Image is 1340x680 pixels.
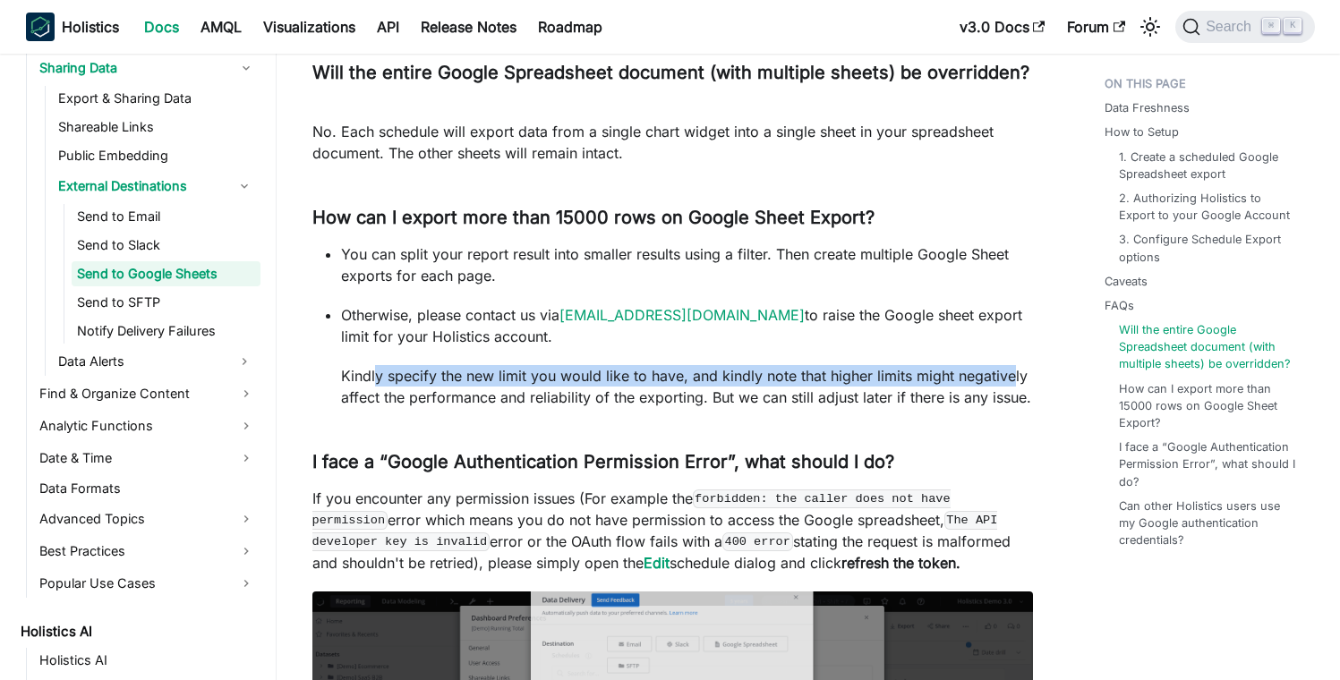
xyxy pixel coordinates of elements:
[34,648,260,673] a: Holistics AI
[312,511,998,550] code: The API developer key is invalid
[53,347,228,376] a: Data Alerts
[1175,11,1314,43] button: Search (Command+K)
[1284,18,1302,34] kbd: K
[312,207,1033,229] h3: How can I export more than 15000 rows on Google Sheet Export?
[133,13,190,41] a: Docs
[26,13,119,41] a: HolisticsHolistics
[1119,380,1297,432] a: How can I export more than 15000 rows on Google Sheet Export?
[1136,13,1165,41] button: Switch between dark and light mode (currently light mode)
[72,319,260,344] a: Notify Delivery Failures
[1200,19,1262,35] span: Search
[341,243,1033,286] p: You can split your report result into smaller results using a filter. Then create multiple Google...
[34,537,260,565] a: Best Practices
[1105,297,1134,314] a: FAQs
[312,62,1033,106] h3: Will the entire Google Spreadsheet document (with multiple sheets) be overridden?
[1119,190,1297,224] a: 2. Authorizing Holistics to Export to your Google Account
[1105,99,1190,116] a: Data Freshness
[949,13,1056,41] a: v3.0 Docs
[72,290,260,315] a: Send to SFTP
[228,347,260,376] button: Expand sidebar category 'Data Alerts'
[72,261,260,286] a: Send to Google Sheets
[644,554,670,572] a: Edit
[341,365,1033,408] p: Kindly specify the new limit you would like to have, and kindly note that higher limits might neg...
[559,306,805,324] a: [EMAIL_ADDRESS][DOMAIN_NAME]
[252,13,366,41] a: Visualizations
[53,86,260,111] a: Export & Sharing Data
[53,172,228,200] a: External Destinations
[34,444,260,472] a: Date & Time
[34,569,260,598] a: Popular Use Cases
[1105,273,1148,290] a: Caveats
[1056,13,1136,41] a: Forum
[34,476,260,501] a: Data Formats
[1105,123,1179,140] a: How to Setup
[72,204,260,229] a: Send to Email
[312,451,1033,473] h3: I face a “Google Authentication Permission Error”, what should I do?
[1119,321,1297,373] a: Will the entire Google Spreadsheet document (with multiple sheets) be overridden?
[26,13,55,41] img: Holistics
[312,488,1033,574] p: If you encounter any permission issues (For example the error which means you do not have permiss...
[841,554,960,572] strong: refresh the token.
[1119,149,1297,183] a: 1. Create a scheduled Google Spreadsheet export
[53,143,260,168] a: Public Embedding
[410,13,527,41] a: Release Notes
[34,412,260,440] a: Analytic Functions
[1119,231,1297,265] a: 3. Configure Schedule Export options
[527,13,613,41] a: Roadmap
[722,532,793,550] code: 400 error
[1119,497,1297,549] a: Can other Holistics users use my Google authentication credentials?
[366,13,410,41] a: API
[34,54,260,82] a: Sharing Data
[34,379,260,408] a: Find & Organize Content
[312,121,1033,164] p: No. Each schedule will export data from a single chart widget into a single sheet in your spreads...
[1262,18,1280,34] kbd: ⌘
[1119,438,1297,490] a: I face a “Google Authentication Permission Error”, what should I do?
[312,489,951,529] code: forbidden: the caller does not have permission
[15,619,260,644] a: Holistics AI
[228,172,260,200] button: Collapse sidebar category 'External Destinations'
[341,304,1033,347] p: Otherwise, please contact us via to raise the Google sheet export limit for your Holistics account.
[72,233,260,258] a: Send to Slack
[34,505,260,533] a: Advanced Topics
[62,16,119,38] b: Holistics
[53,115,260,140] a: Shareable Links
[190,13,252,41] a: AMQL
[8,54,277,680] nav: Docs sidebar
